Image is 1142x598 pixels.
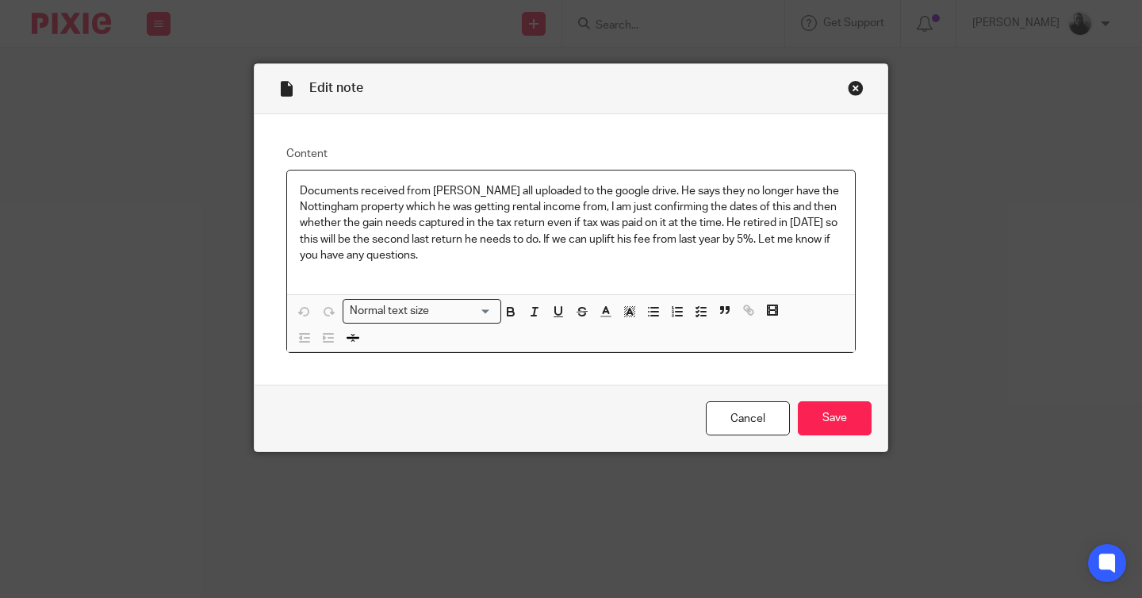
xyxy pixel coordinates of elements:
span: Normal text size [347,303,433,320]
span: Edit note [309,82,363,94]
p: Documents received from [PERSON_NAME] all uploaded to the google drive. He says they no longer ha... [300,183,842,263]
input: Search for option [435,303,492,320]
div: Close this dialog window [848,80,864,96]
div: Search for option [343,299,501,324]
a: Cancel [706,401,790,435]
input: Save [798,401,872,435]
label: Content [286,146,856,162]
